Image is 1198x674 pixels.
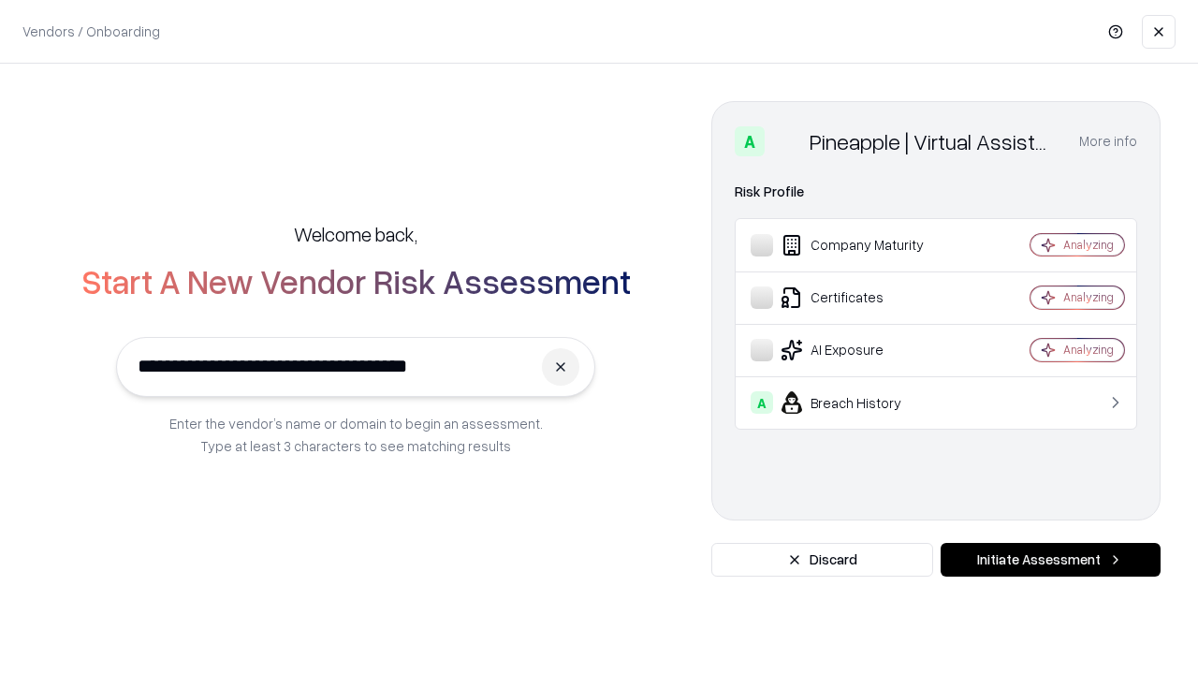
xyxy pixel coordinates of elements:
[751,339,974,361] div: AI Exposure
[1063,342,1114,358] div: Analyzing
[751,286,974,309] div: Certificates
[735,181,1137,203] div: Risk Profile
[772,126,802,156] img: Pineapple | Virtual Assistant Agency
[751,391,974,414] div: Breach History
[751,391,773,414] div: A
[294,221,417,247] h5: Welcome back,
[169,412,543,457] p: Enter the vendor’s name or domain to begin an assessment. Type at least 3 characters to see match...
[941,543,1161,577] button: Initiate Assessment
[735,126,765,156] div: A
[810,126,1057,156] div: Pineapple | Virtual Assistant Agency
[81,262,631,300] h2: Start A New Vendor Risk Assessment
[1063,289,1114,305] div: Analyzing
[1079,125,1137,158] button: More info
[751,234,974,256] div: Company Maturity
[711,543,933,577] button: Discard
[22,22,160,41] p: Vendors / Onboarding
[1063,237,1114,253] div: Analyzing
